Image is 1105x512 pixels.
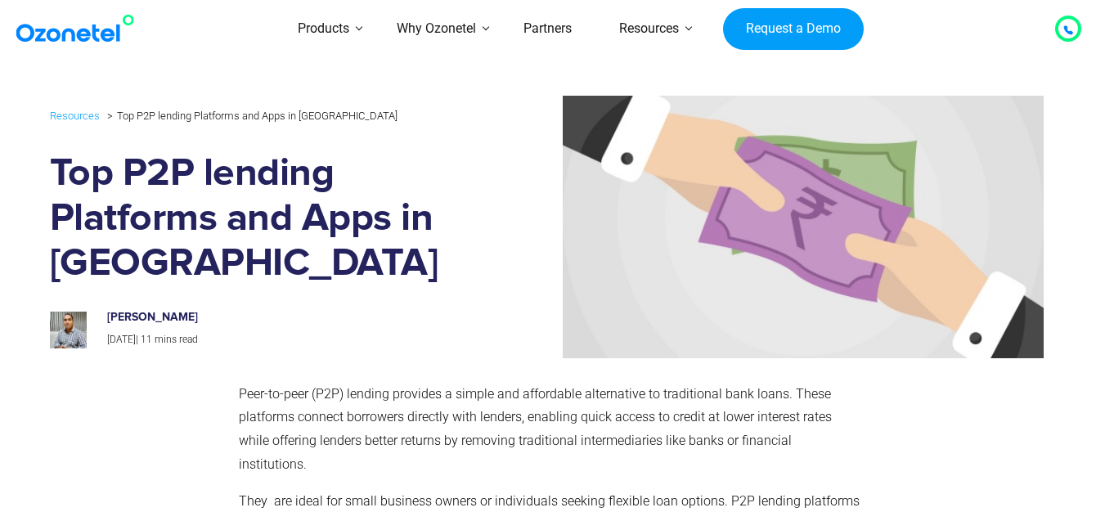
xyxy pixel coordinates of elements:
img: peer-to-peer lending platforms [481,96,1044,357]
img: prashanth-kancherla_avatar-200x200.jpeg [50,312,87,348]
span: Peer-to-peer (P2P) lending provides a simple and affordable alternative to traditional bank loans... [239,386,832,472]
a: Request a Demo [723,8,863,51]
span: [DATE] [107,334,136,345]
span: 11 [141,334,152,345]
li: Top P2P lending Platforms and Apps in [GEOGRAPHIC_DATA] [103,106,398,126]
h6: [PERSON_NAME] [107,311,452,325]
p: | [107,331,452,349]
span: mins read [155,334,198,345]
a: Resources [50,106,100,125]
h1: Top P2P lending Platforms and Apps in [GEOGRAPHIC_DATA] [50,151,469,286]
